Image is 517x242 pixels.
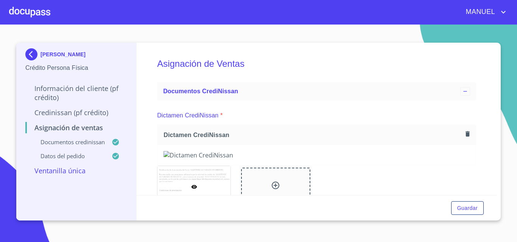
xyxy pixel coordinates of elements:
img: Dictamen CrediNissan [164,151,470,159]
img: Docupass spot blue [25,48,40,60]
button: Guardar [451,201,484,215]
p: Crédito Persona Física [25,63,127,72]
span: Dictamen CrediNissan [164,131,462,139]
div: [PERSON_NAME] [25,48,127,63]
p: Asignación de Ventas [25,123,127,132]
span: Guardar [457,203,478,213]
div: Documentos CrediNissan [157,82,476,100]
p: Credinissan (PF crédito) [25,108,127,117]
span: MANUEL [460,6,499,18]
p: Ventanilla única [25,166,127,175]
p: [PERSON_NAME] [40,51,86,57]
h5: Asignación de Ventas [157,48,476,79]
button: account of current user [460,6,508,18]
p: Datos del pedido [25,152,112,160]
p: Dictamen CrediNissan [157,111,218,120]
p: Documentos CrediNissan [25,138,112,146]
p: Información del cliente (PF crédito) [25,84,127,102]
span: Documentos CrediNissan [163,88,238,94]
